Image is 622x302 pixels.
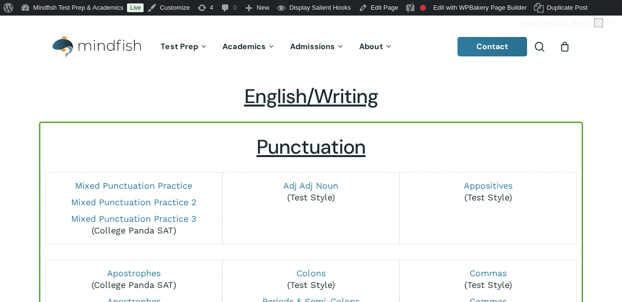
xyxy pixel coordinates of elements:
p: (College Panda SAT) [51,267,216,291]
p: (Test Style) [228,180,394,203]
a: Live [127,3,144,12]
a: Howdy, [515,16,607,31]
span: [PERSON_NAME] [539,19,591,27]
span: English/Writing [244,84,378,109]
u: Punctuation [256,134,366,160]
nav: Main Menu [153,29,400,65]
a: Academics [215,43,283,51]
a: Contact [457,37,528,56]
a: Mixed Punctuation Practice 3 [71,213,197,224]
a: Test Prep [153,43,215,51]
a: Apostrophes [107,268,161,278]
span: Academics [222,41,266,52]
p: (Test Style) [405,267,571,291]
a: Mixed Punctuation Practice [75,180,192,191]
a: Appositives [464,180,512,191]
span: About [359,41,383,52]
span: Contact [476,41,509,52]
a: Commas [470,268,507,278]
p: (College Panda SAT) [51,213,216,236]
div: Focus keyphrase not set [420,5,426,11]
a: Mixed Punctuation Practice 2 [71,197,197,207]
p: (Test Style) [405,180,571,203]
span: Test Prep [161,41,198,52]
header: Main Menu [39,29,583,65]
a: About [352,43,400,51]
p: (Test Style) [228,267,394,291]
a: Admissions [283,43,352,51]
a: Adj Adj Noun [283,180,338,191]
a: Colons [296,268,326,278]
span: Admissions [290,41,335,52]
